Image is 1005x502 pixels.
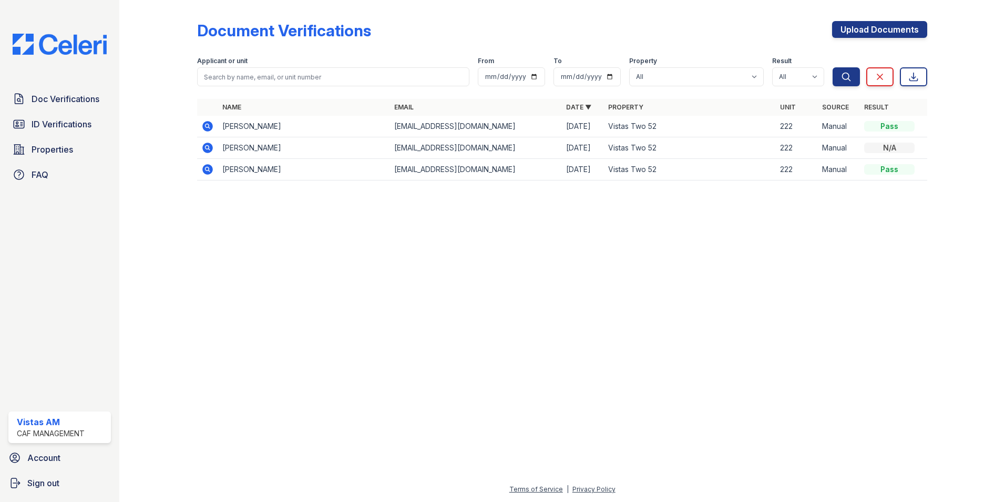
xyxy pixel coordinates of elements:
[780,103,796,111] a: Unit
[222,103,241,111] a: Name
[8,164,111,185] a: FAQ
[394,103,414,111] a: Email
[562,137,604,159] td: [DATE]
[218,116,390,137] td: [PERSON_NAME]
[608,103,643,111] a: Property
[818,116,860,137] td: Manual
[478,57,494,65] label: From
[197,21,371,40] div: Document Verifications
[8,139,111,160] a: Properties
[818,137,860,159] td: Manual
[32,118,91,130] span: ID Verifications
[572,485,616,493] a: Privacy Policy
[864,143,915,153] div: N/A
[776,159,818,180] td: 222
[4,447,115,468] a: Account
[390,137,562,159] td: [EMAIL_ADDRESS][DOMAIN_NAME]
[218,137,390,159] td: [PERSON_NAME]
[832,21,927,38] a: Upload Documents
[772,57,792,65] label: Result
[864,121,915,132] div: Pass
[604,159,776,180] td: Vistas Two 52
[604,137,776,159] td: Vistas Two 52
[4,473,115,494] a: Sign out
[32,93,99,105] span: Doc Verifications
[4,34,115,55] img: CE_Logo_Blue-a8612792a0a2168367f1c8372b55b34899dd931a85d93a1a3d3e32e68fde9ad4.png
[818,159,860,180] td: Manual
[553,57,562,65] label: To
[8,88,111,109] a: Doc Verifications
[197,57,248,65] label: Applicant or unit
[604,116,776,137] td: Vistas Two 52
[776,137,818,159] td: 222
[197,67,469,86] input: Search by name, email, or unit number
[864,164,915,175] div: Pass
[822,103,849,111] a: Source
[776,116,818,137] td: 222
[567,485,569,493] div: |
[27,451,60,464] span: Account
[562,116,604,137] td: [DATE]
[17,428,85,439] div: CAF Management
[27,477,59,489] span: Sign out
[629,57,657,65] label: Property
[218,159,390,180] td: [PERSON_NAME]
[566,103,591,111] a: Date ▼
[17,416,85,428] div: Vistas AM
[390,116,562,137] td: [EMAIL_ADDRESS][DOMAIN_NAME]
[562,159,604,180] td: [DATE]
[509,485,563,493] a: Terms of Service
[32,143,73,156] span: Properties
[8,114,111,135] a: ID Verifications
[32,168,48,181] span: FAQ
[864,103,889,111] a: Result
[390,159,562,180] td: [EMAIL_ADDRESS][DOMAIN_NAME]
